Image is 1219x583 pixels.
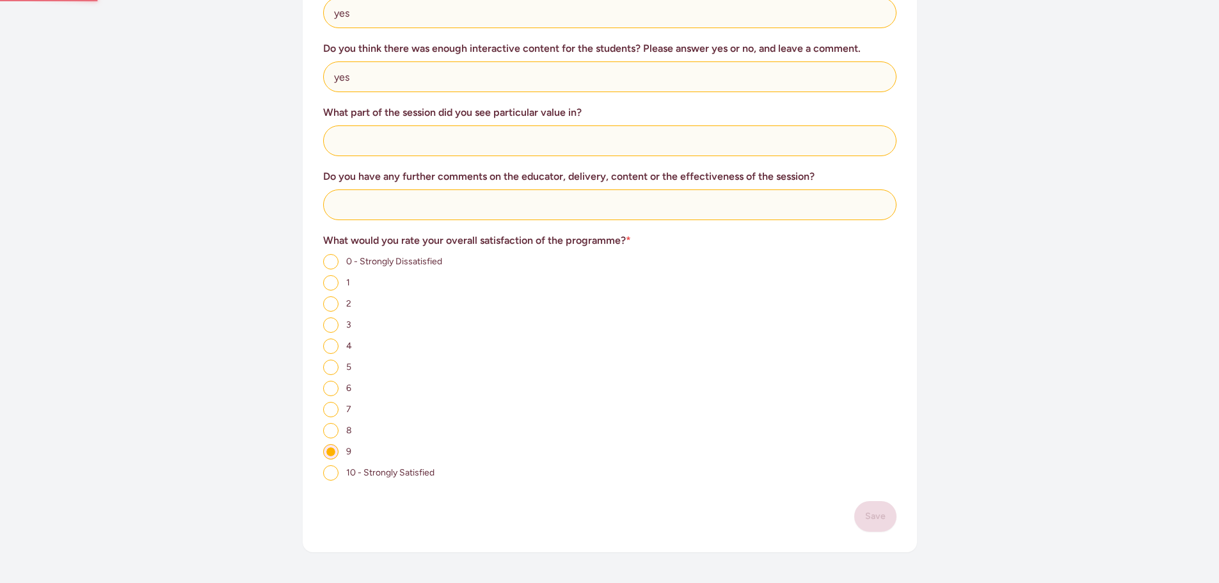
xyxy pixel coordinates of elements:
h3: What would you rate your overall satisfaction of the programme? [323,233,896,248]
span: 9 [346,446,351,457]
input: 5 [323,360,339,375]
input: 0 - Strongly Dissatisfied [323,254,339,269]
input: 6 [323,381,339,396]
span: 8 [346,425,352,436]
h3: Do you have any further comments on the educator, delivery, content or the effectiveness of the s... [323,169,896,184]
span: 4 [346,340,352,351]
span: 5 [346,362,351,372]
input: 9 [323,444,339,459]
input: 3 [323,317,339,333]
input: 10 - Strongly Satisfied [323,465,339,481]
h3: What part of the session did you see particular value in? [323,105,896,120]
input: 8 [323,423,339,438]
span: 10 - Strongly Satisfied [346,467,434,478]
span: 1 [346,277,350,288]
input: 2 [323,296,339,312]
span: 3 [346,319,351,330]
input: 4 [323,339,339,354]
span: 7 [346,404,351,415]
input: 1 [323,275,339,291]
h3: Do you think there was enough interactive content for the students? Please answer yes or no, and ... [323,41,896,56]
span: 0 - Strongly Dissatisfied [346,256,442,267]
span: 2 [346,298,351,309]
input: 7 [323,402,339,417]
span: 6 [346,383,351,394]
